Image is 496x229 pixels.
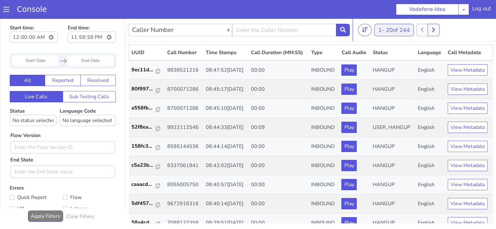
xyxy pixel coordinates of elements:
button: View Metadata [448,198,488,210]
td: 9672916316 [165,176,203,195]
button: View Metadata [448,179,488,191]
p: 9ec11d... [131,47,156,55]
td: HANGUP [370,61,415,80]
a: 9ec11d... [131,47,162,55]
td: 08:40:14[DATE] [203,176,248,195]
button: All [10,56,45,67]
p: 158fc3... [131,124,156,131]
td: 08:40:57[DATE] [203,156,248,176]
td: 00:00 [248,80,309,99]
td: INBOUND [309,137,339,156]
button: Play [341,103,357,114]
td: INBOUND [309,176,339,195]
h6: Clear Filters [66,195,94,201]
button: View Metadata [448,141,488,152]
input: Enter the End State Value [10,147,115,159]
td: English [415,176,445,195]
select: Status [10,96,56,107]
th: Language [415,26,445,42]
button: Play [341,122,357,133]
button: View Metadata [448,160,488,171]
td: HANGUP [370,137,415,156]
label: UX [10,186,63,194]
td: HANGUP [370,80,415,99]
td: HANGUP [370,156,415,176]
td: 00:00 [248,137,309,156]
label: End State [10,137,33,145]
a: a558fb... [131,85,162,93]
button: Play [341,141,357,152]
a: Console [9,5,54,14]
button: Play [341,179,357,191]
a: 5df457... [131,181,162,188]
button: Sub Testing Calls [63,72,116,84]
td: HANGUP [370,118,415,137]
button: View Metadata [448,46,488,57]
td: 08:39:51[DATE] [203,195,248,214]
td: 8337061941 [165,137,203,156]
p: c5a23b... [131,143,156,150]
td: 00:00 [248,156,309,176]
td: 8700071286 [165,80,203,99]
td: English [415,42,445,61]
td: HANGUP [370,176,415,195]
div: Log out [472,5,491,15]
button: Resolved [80,56,116,67]
td: INBOUND [309,42,339,61]
td: HANGUP [370,42,415,61]
label: Language Code [60,89,116,107]
input: Enter the Flow Version ID [10,122,115,135]
input: End time: [68,13,116,24]
label: Start time: [10,3,58,26]
td: 08:47:52[DATE] [203,42,248,61]
td: English [415,137,445,156]
td: 08:45:10[DATE] [203,80,248,99]
a: 158fc3... [131,124,162,131]
td: INBOUND [309,61,339,80]
td: English [415,80,445,99]
td: INBOUND [309,195,339,214]
td: HANGUP [370,195,415,214]
td: 7088122358 [165,195,203,214]
td: 00:00 [248,61,309,80]
p: caaacd... [131,162,156,169]
button: Play [341,65,357,76]
td: 8700071286 [165,61,203,80]
a: c5a23b... [131,143,162,150]
input: Enter the Caller Number [232,5,336,18]
a: 80f997... [131,66,162,74]
td: INBOUND [309,156,339,176]
a: 52f8ea... [131,104,162,112]
td: English [415,156,445,176]
a: caaacd... [131,162,162,169]
td: 9838521216 [165,42,203,61]
p: 80f997... [131,66,156,74]
th: UUID [129,26,165,42]
label: Latency [63,186,116,194]
th: Call Duration (MM:SS) [248,26,309,42]
td: English [415,61,445,80]
input: End Date [67,37,114,47]
td: USER_HANGUP [370,99,415,118]
label: End time: [68,3,116,26]
button: Play [341,160,357,171]
button: Apply Filters [28,192,63,203]
th: Status [370,26,415,42]
button: View Metadata [448,84,488,95]
td: 9922112546 [165,99,203,118]
th: Time Stamps [203,26,248,42]
button: 1- 20of 244 [374,5,414,18]
button: View Metadata [448,65,488,76]
th: Call Audio [339,26,370,42]
p: 52f8ea... [131,104,156,112]
select: Language Code [60,96,116,107]
th: Type [309,26,339,42]
p: 5df457... [131,181,156,188]
button: Play [341,198,357,210]
button: Play [341,84,357,95]
button: Play [341,46,357,57]
td: 00:00 [248,176,309,195]
p: a558fb... [131,85,156,93]
td: English [415,195,445,214]
td: 00:00 [248,118,309,137]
